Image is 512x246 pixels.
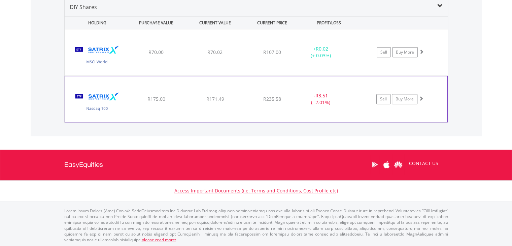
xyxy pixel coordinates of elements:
div: + (+ 0.03%) [296,45,346,59]
a: EasyEquities [64,150,103,180]
a: Buy More [392,47,418,57]
span: R70.02 [207,49,223,55]
img: TFSA.STXWDM.png [68,38,126,74]
a: Huawei [392,154,404,175]
span: R3.51 [315,92,328,99]
a: CONTACT US [404,154,443,173]
span: R235.58 [263,96,281,102]
span: R171.49 [206,96,224,102]
a: please read more: [142,237,176,243]
div: PROFIT/LOSS [300,17,358,29]
div: HOLDING [65,17,126,29]
div: PURCHASE VALUE [128,17,185,29]
a: Access Important Documents (i.e. Terms and Conditions, Cost Profile etc) [174,187,338,194]
a: Sell [376,94,390,104]
div: CURRENT VALUE [186,17,244,29]
span: R0.02 [316,45,328,52]
p: Lorem Ipsum Dolors (Ame) Con a/e SeddOeiusmod tem InciDiduntut Lab Etd mag aliquaen admin veniamq... [64,208,448,243]
div: - (- 2.01%) [295,92,346,106]
span: DIY Shares [70,3,97,11]
span: R107.00 [263,49,281,55]
div: CURRENT PRICE [245,17,299,29]
span: R175.00 [147,96,165,102]
a: Buy More [392,94,417,104]
img: TFSA.STXNDQ.png [68,85,126,120]
span: R70.00 [148,49,164,55]
a: Apple [381,154,392,175]
a: Sell [377,47,391,57]
a: Google Play [369,154,381,175]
